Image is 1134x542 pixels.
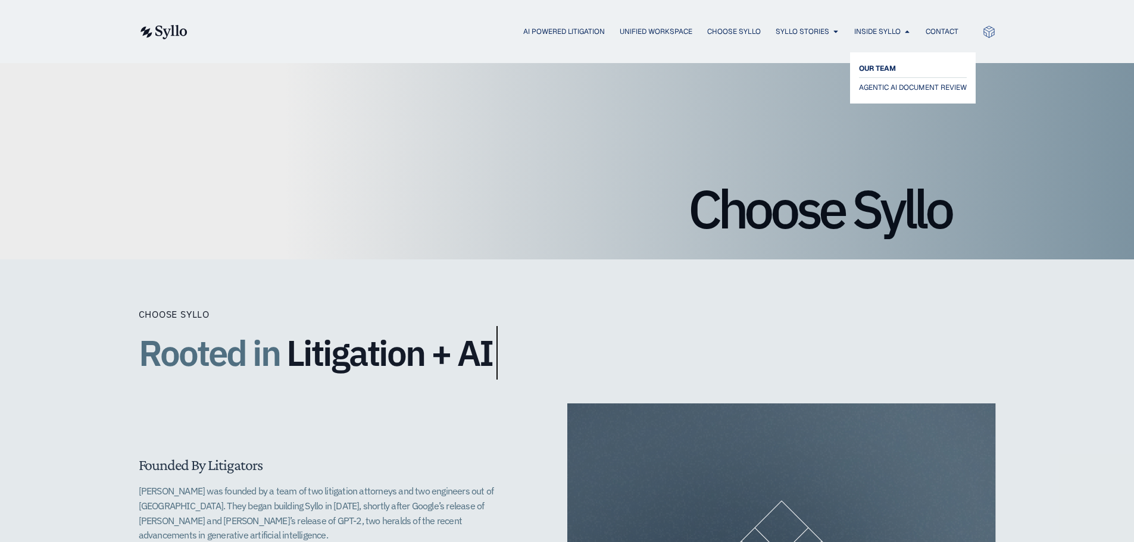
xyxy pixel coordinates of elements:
span: Litigation + AI [286,333,492,372]
img: syllo [139,25,188,39]
a: AGENTIC AI DOCUMENT REVIEW [859,80,967,95]
a: OUR TEAM [859,61,967,76]
a: Choose Syllo [707,26,761,37]
a: Unified Workspace [620,26,692,37]
h1: Choose Syllo [183,182,951,236]
a: Inside Syllo [854,26,901,37]
span: Rooted in [139,326,280,380]
span: OUR TEAM [859,61,896,76]
a: Syllo Stories [776,26,829,37]
a: Contact [926,26,958,37]
span: Founded By Litigators [139,456,263,474]
nav: Menu [211,26,958,37]
div: Menu Toggle [211,26,958,37]
a: AI Powered Litigation [523,26,605,37]
div: Choose Syllo [139,307,615,321]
